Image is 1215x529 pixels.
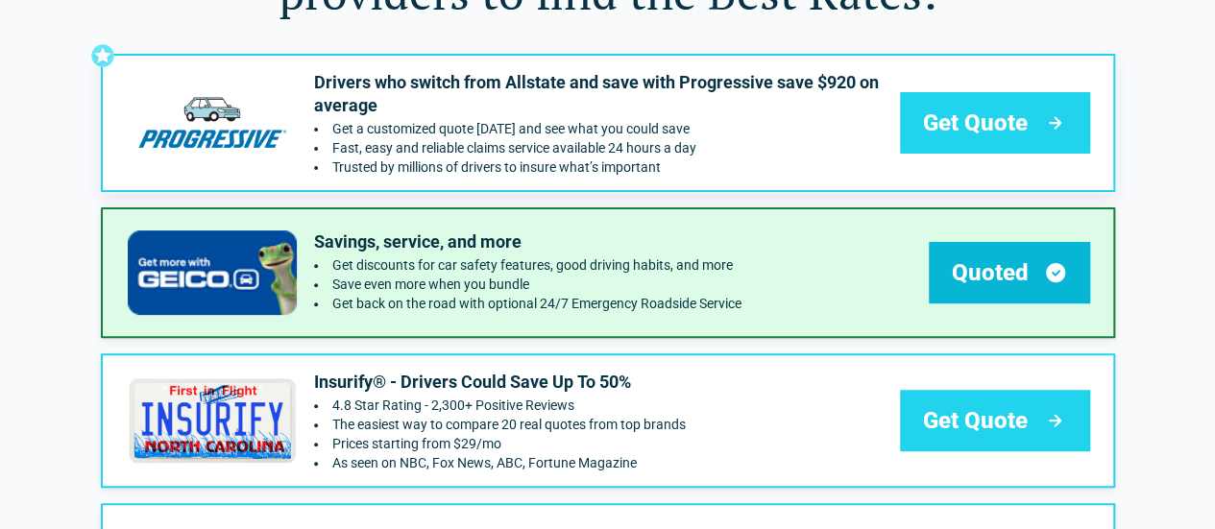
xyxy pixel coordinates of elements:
[314,417,686,432] li: The easiest way to compare 20 real quotes from top brands
[314,71,885,117] p: Drivers who switch from Allstate and save with Progressive save $920 on average
[314,397,686,413] li: 4.8 Star Rating - 2,300+ Positive Reviews
[314,140,885,156] li: Fast, easy and reliable claims service available 24 hours a day
[923,108,1028,138] span: Get Quote
[126,81,299,164] img: progressive's logo
[314,371,686,394] p: Insurify® - Drivers Could Save Up To 50%
[101,54,1115,192] a: progressive's logoDrivers who switch from Allstate and save with Progressive save $920 on average...
[126,378,299,462] img: insurify's logo
[101,353,1115,488] a: insurify's logoInsurify® - Drivers Could Save Up To 50%4.8 Star Rating - 2,300+ Positive ReviewsT...
[314,455,686,470] li: As seen on NBC, Fox News, ABC, Fortune Magazine
[314,436,686,451] li: Prices starting from $29/mo
[923,405,1028,436] span: Get Quote
[314,159,885,175] li: Trusted by millions of drivers to insure what’s important
[314,121,885,136] li: Get a customized quote today and see what you could save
